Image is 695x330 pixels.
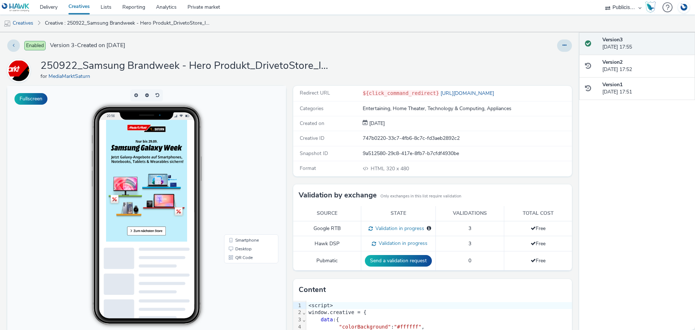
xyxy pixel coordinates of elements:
th: State [361,206,436,221]
span: Enabled [24,41,46,50]
span: Created on [300,120,324,127]
a: Creative : 250922_Samsung Brandweek - Hero Produkt_DrivetoStore_INT [41,14,215,32]
span: Fold line [302,309,306,315]
strong: Version 1 [602,81,623,88]
div: 747b0220-33c7-4fb6-8c7c-fd3aeb2892c2 [363,135,571,142]
div: <script> [306,302,572,309]
div: 9a512580-29c8-417e-8fb7-b7cfdf4930be [363,150,571,157]
td: Pubmatic [293,251,361,271]
button: Fullscreen [14,93,47,105]
div: [DATE] 17:52 [602,59,689,74]
code: ${click_command_redirect} [363,90,439,96]
span: 3 [468,225,471,232]
strong: Version 3 [602,36,623,43]
th: Validations [436,206,504,221]
span: Validation in progress [376,240,427,247]
a: [URL][DOMAIN_NAME] [439,90,497,97]
img: Account DE [678,1,689,13]
img: undefined Logo [2,3,30,12]
td: Hawk DSP [293,236,361,251]
span: 20:56 [100,28,108,32]
th: Total cost [504,206,572,221]
div: 1 [293,302,302,309]
span: Validation in progress [373,225,424,232]
span: data [321,317,333,322]
div: Entertaining, Home Theater, Technology & Computing, Appliances [363,105,571,112]
a: MediaMarktSaturn [49,73,93,80]
span: Format [300,165,316,172]
span: Creative ID [300,135,324,142]
div: 2 [293,309,302,316]
li: QR Code [218,167,270,176]
span: QR Code [228,170,245,174]
span: Desktop [228,161,244,165]
span: Free [531,240,546,247]
div: :{ [306,316,572,323]
h3: Content [299,284,326,295]
a: Hawk Academy [645,1,659,13]
span: HTML [371,165,386,172]
img: mobile [4,20,11,27]
span: Snapshot ID [300,150,328,157]
span: Redirect URL [300,89,330,96]
strong: Version 2 [602,59,623,66]
span: for [41,73,49,80]
span: 320 x 480 [370,165,409,172]
td: Google RTB [293,221,361,236]
span: "colorBackground" [339,324,391,330]
span: Version 3 - Created on [DATE] [50,41,125,50]
li: Desktop [218,159,270,167]
span: [DATE] [368,120,385,127]
span: 3 [468,240,471,247]
div: [DATE] 17:51 [602,81,689,96]
th: Source [293,206,361,221]
div: [DATE] 17:55 [602,36,689,51]
small: Only exchanges in this list require validation [380,193,461,199]
div: window.creative = { [306,309,572,316]
span: Smartphone [228,152,252,156]
span: Categories [300,105,324,112]
div: Creation 22 September 2025, 17:51 [368,120,385,127]
a: MediaMarktSaturn [7,67,33,74]
li: Smartphone [218,150,270,159]
span: 0 [468,257,471,264]
h1: 250922_Samsung Brandweek - Hero Produkt_DrivetoStore_INT [41,59,330,73]
button: Send a validation request [365,255,432,267]
div: 3 [293,316,302,323]
span: "#ffffff" [394,324,421,330]
img: Hawk Academy [645,1,656,13]
span: Fold line [302,317,306,322]
span: Free [531,225,546,232]
h3: Validation by exchange [299,190,377,201]
img: MediaMarktSaturn [8,60,29,81]
span: Free [531,257,546,264]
